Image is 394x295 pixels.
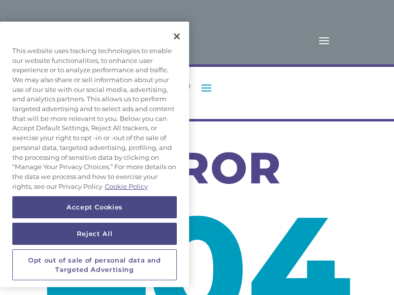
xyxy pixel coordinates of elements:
[166,26,188,47] button: Close
[39,146,355,195] h3: ERROR
[12,223,177,244] button: Reject All
[12,249,177,280] button: Opt out of sale of personal data and Targeted Advertising
[105,182,148,190] a: More information about your privacy, opens in a new tab
[12,196,177,218] button: Accept Cookies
